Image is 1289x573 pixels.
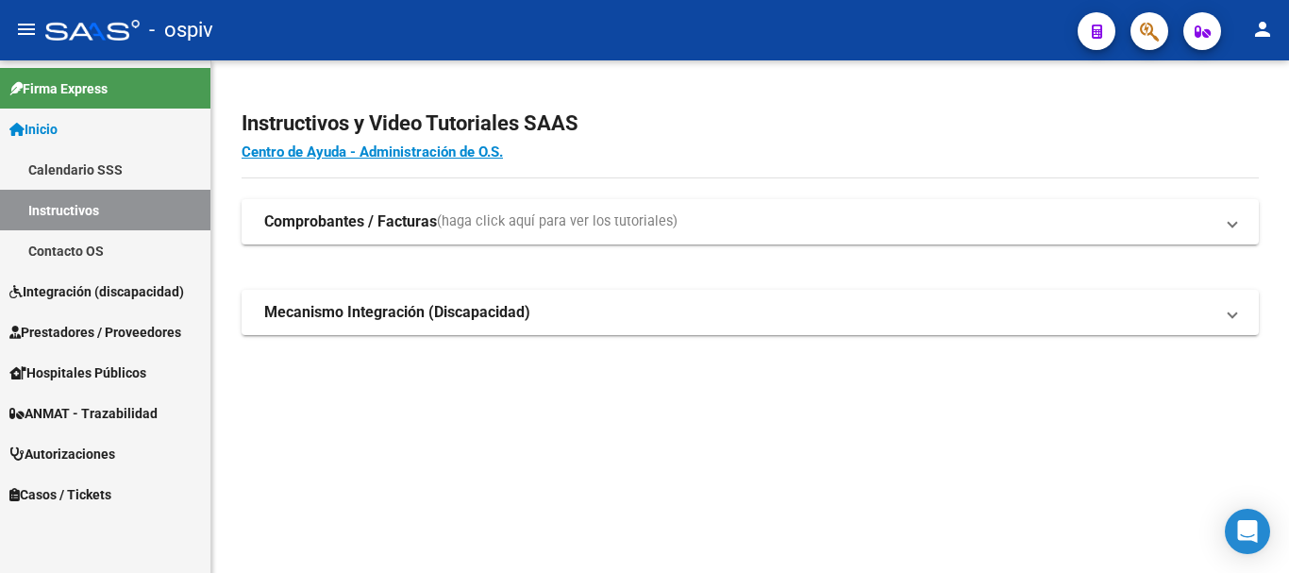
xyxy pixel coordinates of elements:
[149,9,213,51] span: - ospiv
[9,362,146,383] span: Hospitales Públicos
[242,106,1259,142] h2: Instructivos y Video Tutoriales SAAS
[437,211,678,232] span: (haga click aquí para ver los tutoriales)
[9,444,115,464] span: Autorizaciones
[9,403,158,424] span: ANMAT - Trazabilidad
[242,290,1259,335] mat-expansion-panel-header: Mecanismo Integración (Discapacidad)
[9,78,108,99] span: Firma Express
[1225,509,1270,554] div: Open Intercom Messenger
[15,18,38,41] mat-icon: menu
[264,211,437,232] strong: Comprobantes / Facturas
[9,281,184,302] span: Integración (discapacidad)
[264,302,530,323] strong: Mecanismo Integración (Discapacidad)
[1251,18,1274,41] mat-icon: person
[9,119,58,140] span: Inicio
[9,322,181,343] span: Prestadores / Proveedores
[242,199,1259,244] mat-expansion-panel-header: Comprobantes / Facturas(haga click aquí para ver los tutoriales)
[242,143,503,160] a: Centro de Ayuda - Administración de O.S.
[9,484,111,505] span: Casos / Tickets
